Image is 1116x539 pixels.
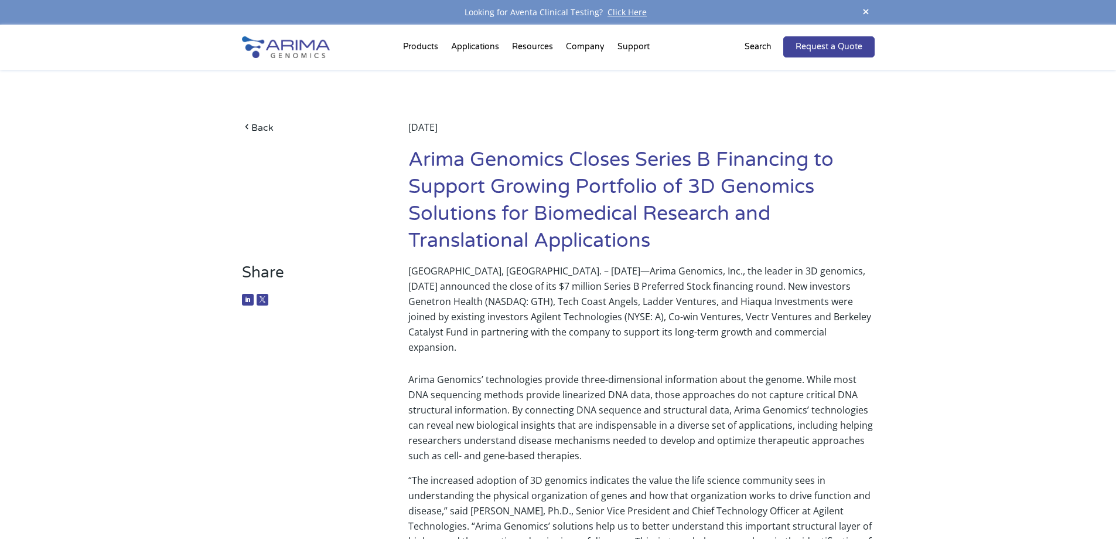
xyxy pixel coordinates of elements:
[408,372,874,473] p: Arima Genomics’ technologies provide three-dimensional information about the genome. While most D...
[242,263,374,291] h3: Share
[783,36,875,57] a: Request a Quote
[408,263,874,355] p: [GEOGRAPHIC_DATA], [GEOGRAPHIC_DATA]. – [DATE]—Arima Genomics, Inc., the leader in 3D genomics, [...
[603,6,651,18] a: Click Here
[242,5,875,20] div: Looking for Aventa Clinical Testing?
[745,39,772,55] p: Search
[242,120,374,135] a: Back
[408,147,874,263] h1: Arima Genomics Closes Series B Financing to Support Growing Portfolio of 3D Genomics Solutions fo...
[242,36,330,58] img: Arima-Genomics-logo
[408,120,874,147] div: [DATE]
